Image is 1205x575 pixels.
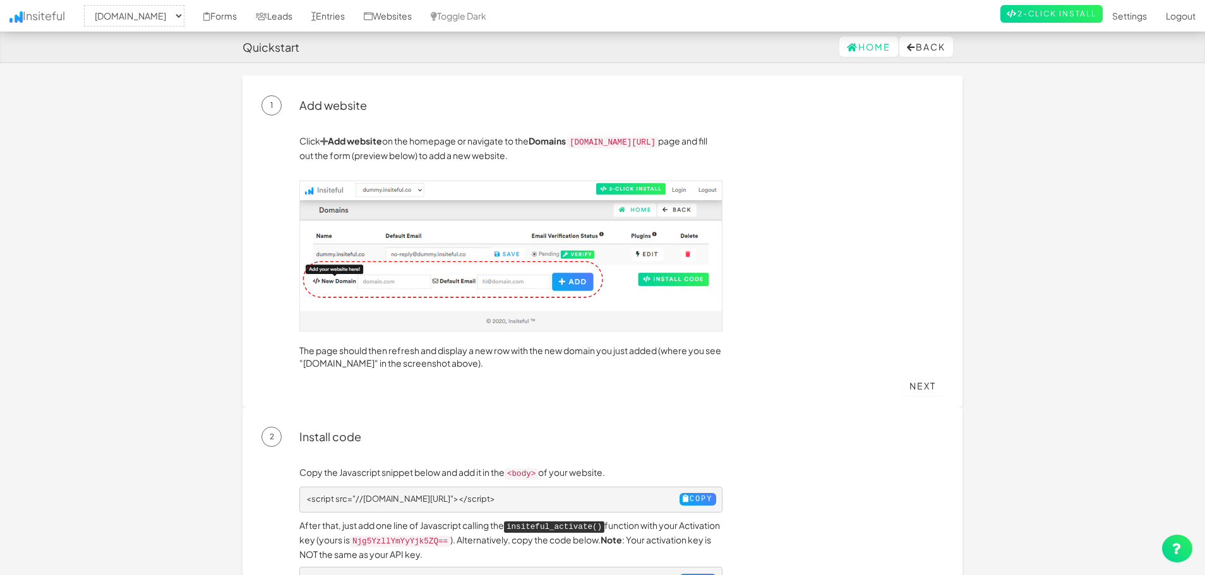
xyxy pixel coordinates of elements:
a: Add website [299,98,367,112]
b: Note [601,534,622,545]
img: add-domain.jpg [299,181,722,331]
h4: Quickstart [243,41,299,54]
img: icon.png [9,11,23,23]
code: <body> [505,468,538,480]
code: Njg5YzllYmYyYjk5ZQ== [350,536,450,547]
span: <script src="//[DOMAIN_NAME][URL]"></script> [306,494,495,504]
code: [DOMAIN_NAME][URL] [567,137,658,148]
p: After that, just add one line of Javascript calling the function with your Activation key (yours ... [299,519,722,560]
a: Domains [529,135,566,146]
span: 2 [261,427,282,447]
kbd: insiteful_activate() [504,521,604,533]
a: Install code [299,429,361,444]
p: Click on the homepage or navigate to the page and fill out the form (preview below) to add a new ... [299,134,722,162]
p: The page should then refresh and display a new row with the new domain you just added (where you ... [299,344,722,369]
a: 2-Click Install [1000,5,1103,23]
p: Copy the Javascript snippet below and add it in the of your website. [299,466,722,480]
button: Copy [680,493,716,506]
a: Add website [320,135,382,146]
a: Home [839,37,898,57]
a: Next [902,376,944,396]
button: Back [899,37,953,57]
span: 1 [261,95,282,116]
